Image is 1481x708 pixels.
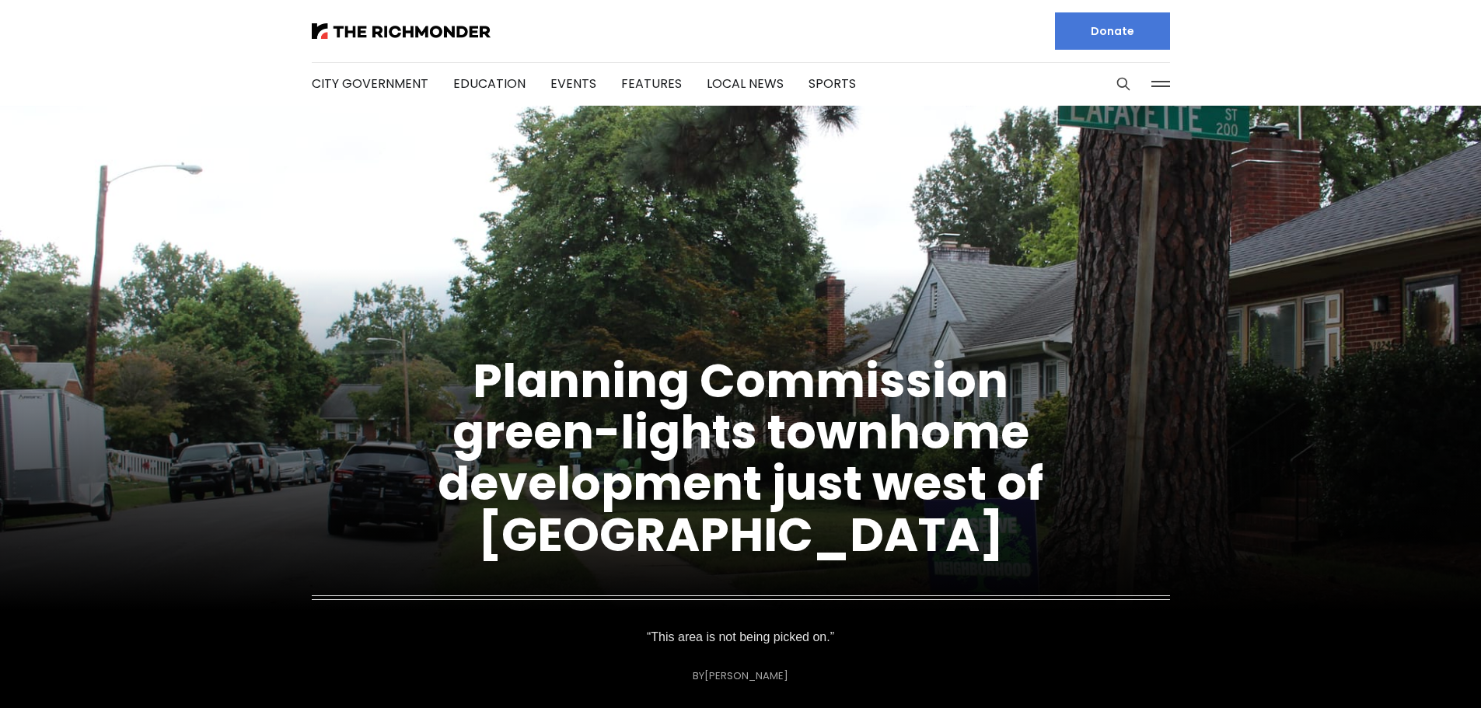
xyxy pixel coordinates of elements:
a: Features [621,75,682,92]
a: Events [550,75,596,92]
a: City Government [312,75,428,92]
a: Education [453,75,526,92]
img: The Richmonder [312,23,491,39]
div: By [693,670,788,682]
iframe: portal-trigger [1350,632,1481,708]
a: [PERSON_NAME] [704,668,788,683]
p: “This area is not being picked on.” [639,626,843,648]
a: Local News [707,75,784,92]
a: Planning Commission green-lights townhome development just west of [GEOGRAPHIC_DATA] [438,348,1043,567]
a: Donate [1055,12,1170,50]
button: Search this site [1112,72,1135,96]
a: Sports [809,75,856,92]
